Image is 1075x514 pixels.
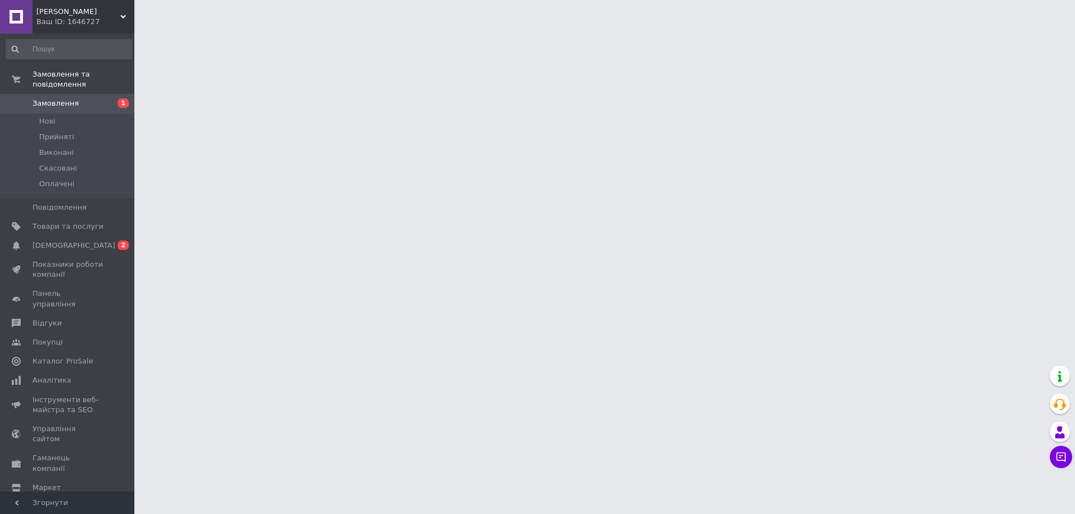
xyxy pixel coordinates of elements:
[32,356,93,366] span: Каталог ProSale
[39,179,74,189] span: Оплачені
[39,163,77,173] span: Скасовані
[118,98,129,108] span: 1
[118,241,129,250] span: 2
[32,241,115,251] span: [DEMOGRAPHIC_DATA]
[32,202,87,213] span: Повідомлення
[36,17,134,27] div: Ваш ID: 1646727
[32,69,134,89] span: Замовлення та повідомлення
[32,260,104,280] span: Показники роботи компанії
[32,337,63,347] span: Покупці
[6,39,132,59] input: Пошук
[32,395,104,415] span: Інструменти веб-майстра та SEO
[32,375,71,385] span: Аналітика
[39,148,74,158] span: Виконані
[36,7,120,17] span: ФОП Кузьменко Сергій Миколайович
[32,483,61,493] span: Маркет
[39,116,55,126] span: Нові
[32,453,104,473] span: Гаманець компанії
[1050,446,1072,468] button: Чат з покупцем
[32,289,104,309] span: Панель управління
[32,424,104,444] span: Управління сайтом
[32,221,104,232] span: Товари та послуги
[32,318,62,328] span: Відгуки
[32,98,79,109] span: Замовлення
[39,132,74,142] span: Прийняті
